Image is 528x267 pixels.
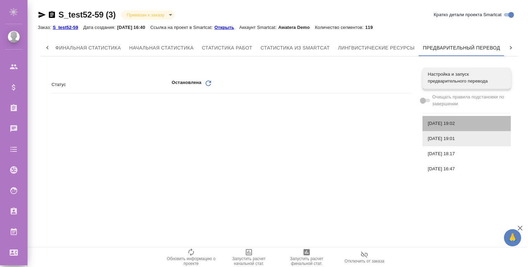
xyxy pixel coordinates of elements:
[261,44,330,52] span: Статистика из Smartcat
[202,44,252,52] span: Статистика работ
[58,10,115,19] a: S_test52-59 (3)
[338,44,415,52] span: Лингвистические ресурсы
[214,24,239,30] a: Открыть
[278,25,315,30] p: Awatera Demo
[53,25,83,30] p: S_test52-59
[428,120,505,127] span: [DATE] 19:02
[83,25,117,30] p: Дата создания:
[38,25,53,30] p: Заказ:
[423,44,500,52] span: Предварительный перевод
[432,94,506,107] span: Очищать правила подстановки по завершении
[422,161,511,177] div: [DATE] 16:47
[121,10,174,20] div: Привязан к заказу
[335,248,393,267] button: Отключить от заказа
[365,25,378,30] p: 119
[428,150,505,157] span: [DATE] 18:17
[504,229,521,246] button: 🙏
[428,71,505,85] span: Настройка и запуск предварительного перевода
[239,25,278,30] p: Аккаунт Smartcat:
[52,81,172,88] p: Статус
[315,25,365,30] p: Количество сегментов:
[224,256,274,266] span: Запустить расчет начальной стат.
[55,44,121,52] span: Финальная статистика
[434,11,502,18] span: Кратко детали проекта Smartcat
[124,12,166,18] button: Привязан к заказу
[344,259,384,264] span: Отключить от заказа
[162,248,220,267] button: Обновить информацию о проекте
[278,248,335,267] button: Запустить расчет финальной стат.
[53,24,83,30] a: S_test52-59
[428,135,505,142] span: [DATE] 19:01
[422,67,511,88] div: Настройка и запуск предварительного перевода
[422,116,511,131] div: [DATE] 19:02
[172,79,201,90] p: Остановлена
[214,25,239,30] p: Открыть
[150,25,214,30] p: Ссылка на проект в Smartcat:
[220,248,278,267] button: Запустить расчет начальной стат.
[428,165,505,172] span: [DATE] 16:47
[117,25,151,30] p: [DATE] 16:40
[282,256,331,266] span: Запустить расчет финальной стат.
[48,11,56,19] button: Скопировать ссылку
[38,11,46,19] button: Скопировать ссылку для ЯМессенджера
[422,131,511,146] div: [DATE] 19:01
[166,256,216,266] span: Обновить информацию о проекте
[507,231,518,245] span: 🙏
[422,146,511,161] div: [DATE] 18:17
[129,44,194,52] span: Начальная статистика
